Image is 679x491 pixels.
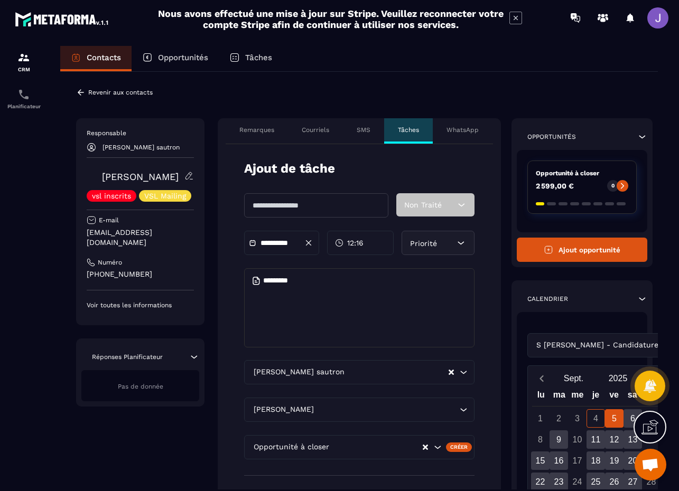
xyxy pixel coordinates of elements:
button: Clear Selected [449,369,454,376]
div: 2 [550,409,568,428]
div: 9 [550,430,568,449]
div: 22 [531,473,550,491]
span: [PERSON_NAME] [251,404,316,416]
a: formationformationCRM [3,43,45,80]
p: SMS [357,126,370,134]
div: ma [550,388,569,406]
p: WhatsApp [447,126,479,134]
p: Contacts [87,53,121,62]
p: VSL Mailing [144,192,186,200]
div: 13 [624,430,642,449]
p: Revenir aux contacts [88,89,153,96]
span: Pas de donnée [118,383,163,390]
div: 6 [624,409,642,428]
div: me [569,388,587,406]
div: 26 [605,473,624,491]
p: CRM [3,67,45,72]
img: scheduler [17,88,30,101]
button: Clear Selected [423,443,428,451]
div: 27 [624,473,642,491]
div: 1 [531,409,550,428]
a: Tâches [219,46,283,71]
p: Planificateur [3,103,45,109]
div: 16 [550,451,568,470]
p: Ajout de tâche [244,160,335,177]
div: 10 [568,430,587,449]
p: Responsable [87,129,194,137]
span: 12:16 [347,238,364,248]
div: 12 [605,430,624,449]
span: Priorité [410,239,437,248]
input: Search for option [331,441,422,453]
p: Numéro [98,258,122,267]
div: 24 [568,473,587,491]
p: 2 599,00 € [536,182,574,190]
div: 11 [587,430,605,449]
div: Search for option [244,360,475,384]
img: logo [15,10,110,29]
div: Créer [446,442,472,452]
p: 0 [611,182,615,190]
img: formation [17,51,30,64]
p: Réponses Planificateur [92,353,163,361]
div: 25 [587,473,605,491]
input: Search for option [347,366,448,378]
div: 15 [531,451,550,470]
span: Opportunité à closer [251,441,331,453]
span: [PERSON_NAME] sautron [251,366,347,378]
div: lu [532,388,550,406]
p: [PHONE_NUMBER] [87,269,194,279]
div: 23 [550,473,568,491]
p: Opportunités [158,53,208,62]
div: ve [605,388,624,406]
p: Remarques [239,126,274,134]
div: je [587,388,605,406]
div: 8 [531,430,550,449]
a: Ouvrir le chat [635,449,666,480]
p: Voir toutes les informations [87,301,194,309]
p: Tâches [245,53,272,62]
h2: Nous avons effectué une mise à jour sur Stripe. Veuillez reconnecter votre compte Stripe afin de ... [157,8,504,30]
p: [EMAIL_ADDRESS][DOMAIN_NAME] [87,228,194,248]
input: Search for option [316,404,457,416]
div: Search for option [244,398,475,422]
div: 20 [624,451,642,470]
div: 7 [642,409,661,428]
p: Opportunités [527,133,576,141]
a: Contacts [60,46,132,71]
p: E-mail [99,216,119,224]
p: [PERSON_NAME] sautron [103,144,180,151]
p: vsl inscrits [92,192,131,200]
div: sa [623,388,641,406]
a: Opportunités [132,46,219,71]
div: 5 [605,409,624,428]
div: 18 [587,451,605,470]
div: Search for option [244,435,475,459]
p: Calendrier [527,295,568,303]
p: Courriels [302,126,329,134]
button: Open years overlay [596,369,640,388]
a: [PERSON_NAME] [102,171,179,182]
div: 3 [568,409,587,428]
div: 4 [587,409,605,428]
p: Tâches [398,126,419,134]
button: Ajout opportunité [517,238,648,262]
div: 28 [642,473,661,491]
div: 19 [605,451,624,470]
div: 17 [568,451,587,470]
button: Open months overlay [552,369,596,388]
span: Non Traité [404,201,442,209]
a: schedulerschedulerPlanificateur [3,80,45,117]
button: Previous month [532,371,552,385]
p: Opportunité à closer [536,169,629,177]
